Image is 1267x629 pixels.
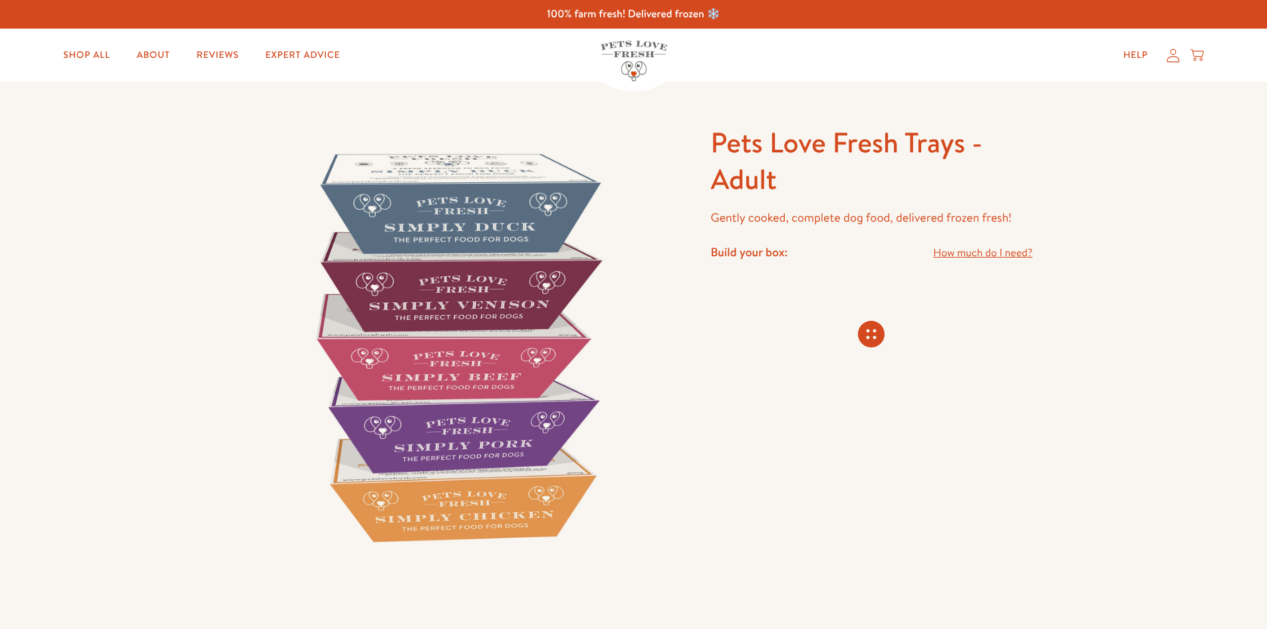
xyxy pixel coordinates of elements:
[601,41,667,81] img: Pets Love Fresh
[255,42,351,69] a: Expert Advice
[933,244,1032,262] a: How much do I need?
[53,42,120,69] a: Shop All
[710,124,1032,197] h1: Pets Love Fresh Trays - Adult
[126,42,180,69] a: About
[235,124,679,569] img: Pets Love Fresh Trays - Adult
[186,42,249,69] a: Reviews
[710,244,787,260] h4: Build your box:
[710,208,1032,228] p: Gently cooked, complete dog food, delivered frozen fresh!
[1113,42,1159,69] a: Help
[858,321,885,347] svg: Connecting store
